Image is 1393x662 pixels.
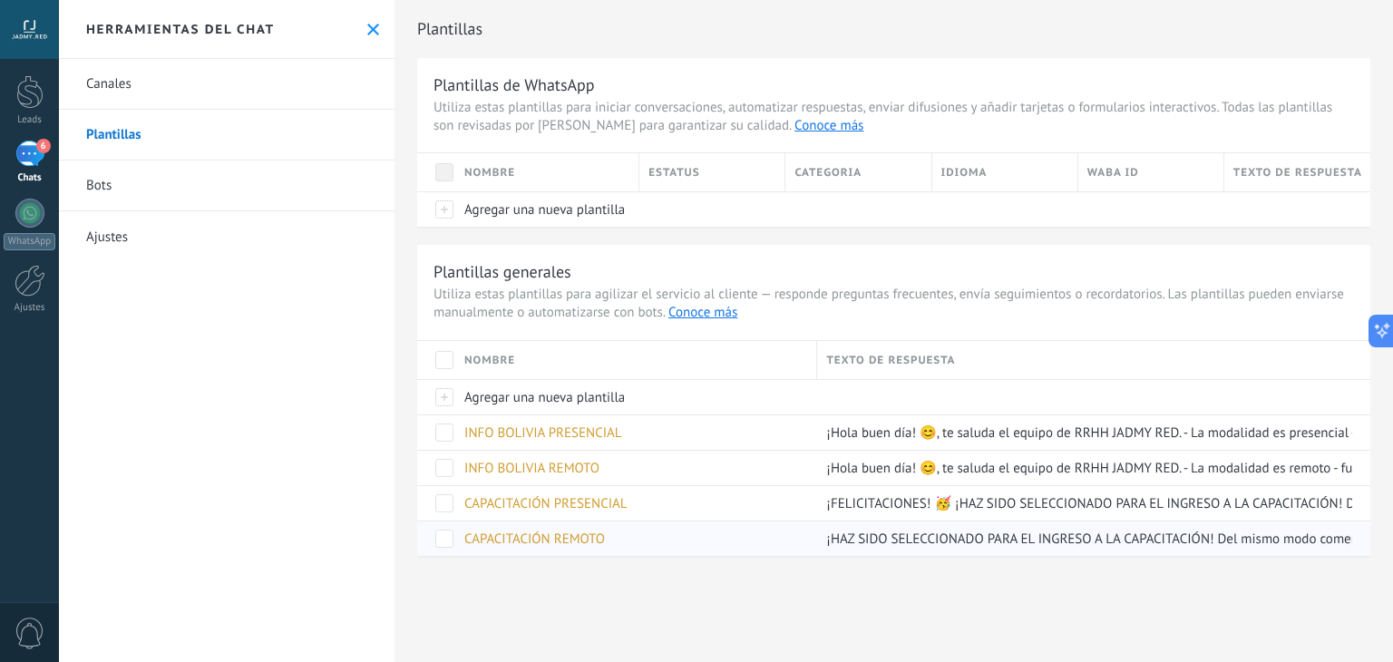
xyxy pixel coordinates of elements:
[59,110,395,161] a: Plantillas
[817,415,1352,450] div: ¡Hola buen día! 😊, te saluda el equipo de RRHH JADMY RED. - La modalidad es presencial - full tim...
[86,21,275,37] h2: Herramientas del chat
[4,302,56,314] div: Ajustes
[1224,153,1370,191] div: Texto de respuesta
[433,261,1354,282] h3: Plantillas generales
[817,521,1352,556] div: ¡HAZ SIDO SELECCIONADO PARA EL INGRESO A LA CAPACITACIÓN! Del mismo modo comentarte que la capaci...
[817,486,1352,521] div: ¡FELICITACIONES! 🥳 ¡HAZ SIDO SELECCIONADO PARA EL INGRESO A LA CAPACITACIÓN! Del mismo modo comen...
[59,59,395,110] a: Canales
[59,211,395,262] a: Ajustes
[464,389,625,406] span: Agregar una nueva plantilla
[455,153,638,191] div: Nombre
[668,304,737,321] a: Conoce más
[4,233,55,250] div: WhatsApp
[464,531,605,548] span: CAPACITACIÓN REMOTO
[794,117,863,134] a: Conoce más
[59,161,395,211] a: Bots
[4,172,56,184] div: Chats
[817,451,1352,485] div: ¡Hola buen día! 😊, te saluda el equipo de RRHH JADMY RED. - La modalidad es remoto - full time (B...
[464,424,622,442] span: INFO BOLIVIA PRESENCIAL
[433,99,1354,135] span: Utiliza estas plantillas para iniciar conversaciones, automatizar respuestas, enviar difusiones y...
[417,11,1370,47] h2: Plantillas
[464,201,625,219] span: Agregar una nueva plantilla
[817,341,1370,379] div: Texto de respuesta
[464,460,599,477] span: INFO BOLIVIA REMOTO
[455,341,816,379] div: Nombre
[36,139,51,153] span: 6
[433,286,1354,322] span: Utiliza estas plantillas para agilizar el servicio al cliente — responde preguntas frecuentes, en...
[464,495,628,512] span: CAPACITACIÓN PRESENCIAL
[1078,153,1223,191] div: WABA ID
[4,114,56,126] div: Leads
[433,74,1354,95] h3: Plantillas de WhatsApp
[639,153,784,191] div: Estatus
[785,153,930,191] div: Categoria
[932,153,1077,191] div: Idioma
